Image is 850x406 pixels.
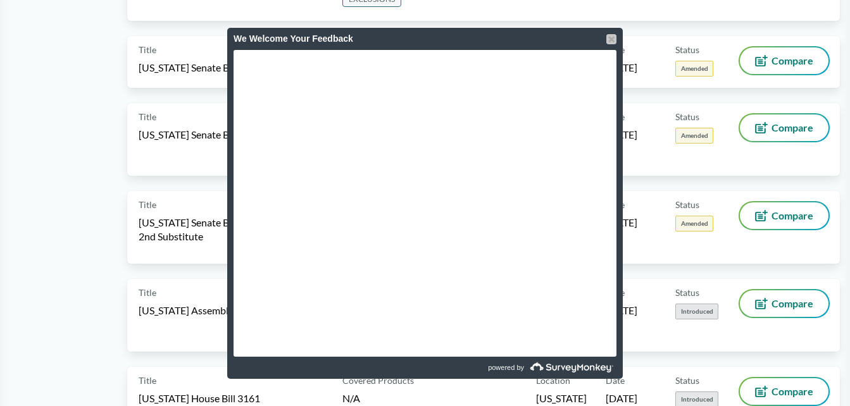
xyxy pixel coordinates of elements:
span: powered by [488,357,524,379]
span: Status [675,286,699,299]
span: Amended [675,128,713,144]
span: Title [139,110,156,123]
button: Compare [740,47,828,74]
span: Compare [772,386,813,397]
span: Amended [675,61,713,77]
span: Introduced [675,304,718,319]
span: Compare [772,298,813,309]
span: [DATE] [606,391,637,405]
span: [US_STATE] Senate Bill 5284 Engrossed 2nd Substitute [139,216,327,243]
span: Covered Products [342,374,414,387]
span: N/A [342,392,360,404]
div: We Welcome Your Feedback [234,28,616,50]
span: Status [675,110,699,123]
button: Compare [740,290,828,317]
span: Status [675,198,699,211]
span: Compare [772,123,813,133]
span: [US_STATE] Senate Bill 702 [139,61,256,75]
span: Compare [772,211,813,221]
span: Title [139,198,156,211]
span: [US_STATE] Assembly Bill 6191 [139,304,274,317]
button: Compare [740,114,828,141]
span: Location [536,374,570,387]
span: Compare [772,56,813,66]
a: powered by [427,357,616,379]
span: Title [139,374,156,387]
button: Compare [740,202,828,229]
span: Status [675,374,699,387]
span: Amended [675,216,713,231]
span: Title [139,286,156,299]
span: [US_STATE] [536,391,587,405]
span: [US_STATE] Senate Bill 901 Amended [139,128,300,142]
span: Date [606,374,625,387]
span: Status [675,43,699,56]
span: [US_STATE] House Bill 3161 [139,391,260,405]
button: Compare [740,378,828,405]
span: Title [139,43,156,56]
